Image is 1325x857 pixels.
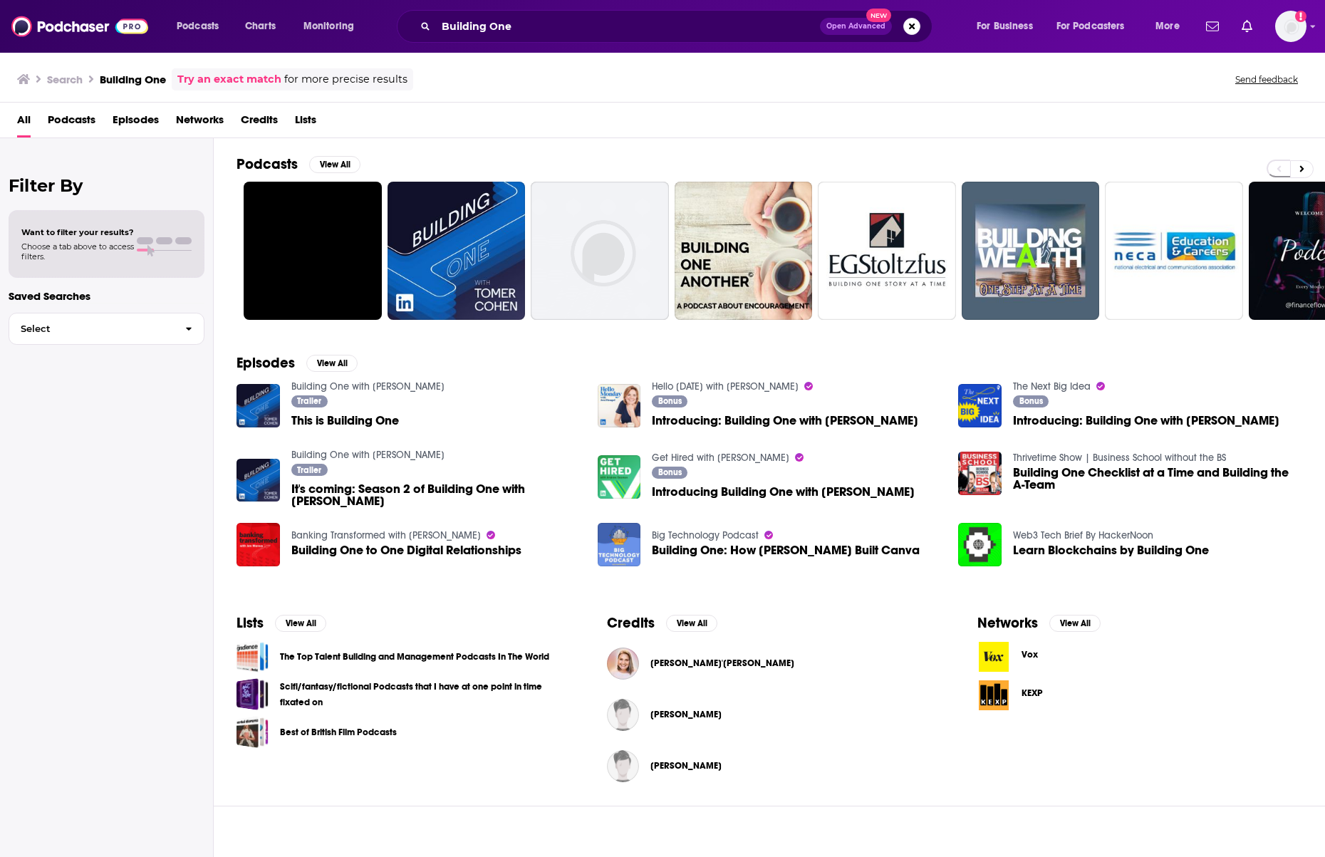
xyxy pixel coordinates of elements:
[237,384,280,427] img: This is Building One
[958,384,1002,427] img: Introducing: Building One with Tomer Cohen
[237,155,360,173] a: PodcastsView All
[237,354,358,372] a: EpisodesView All
[1022,687,1043,699] span: KEXP
[237,678,269,710] a: Scifi/fantasy/fictional Podcasts that I have at one point in time fixated on
[607,750,639,782] a: Roy
[658,468,682,477] span: Bonus
[177,16,219,36] span: Podcasts
[9,175,204,196] h2: Filter By
[1275,11,1306,42] span: Logged in as E_Looks
[650,760,722,772] a: Roy
[977,16,1033,36] span: For Business
[958,452,1002,495] img: Building One Checklist at a Time and Building the A-Team
[1155,16,1180,36] span: More
[666,615,717,632] button: View All
[967,15,1051,38] button: open menu
[1049,615,1101,632] button: View All
[303,16,354,36] span: Monitoring
[598,523,641,566] img: Building One: How Cameron Adams Built Canva
[1013,467,1302,491] span: Building One Checklist at a Time and Building the A-Team
[237,155,298,173] h2: Podcasts
[237,640,269,672] span: The Top Talent Building and Management Podcasts In The World
[652,415,918,427] a: Introducing: Building One with Tomer Cohen
[291,544,521,556] a: Building One to One Digital Relationships
[297,466,321,474] span: Trailer
[291,483,581,507] span: It's coming: Season 2 of Building One with [PERSON_NAME]
[291,380,445,393] a: Building One with Tomer Cohen
[607,743,932,789] button: Roy Roy
[177,71,281,88] a: Try an exact match
[1275,11,1306,42] button: Show profile menu
[658,397,682,405] span: Bonus
[280,649,549,665] a: The Top Talent Building and Management Podcasts In The World
[607,614,655,632] h2: Credits
[958,523,1002,566] img: Learn Blockchains by Building One
[113,108,159,137] a: Episodes
[291,529,481,541] a: Banking Transformed with Jim Marous
[47,73,83,86] h3: Search
[977,679,1010,712] img: KEXP logo
[977,614,1038,632] h2: Networks
[1145,15,1197,38] button: open menu
[1236,14,1258,38] a: Show notifications dropdown
[607,692,932,737] button: Yvonne HsiaoYvonne Hsiao
[9,313,204,345] button: Select
[1013,529,1153,541] a: Web3 Tech Brief By HackerNoon
[652,486,915,498] span: Introducing Building One with [PERSON_NAME]
[607,640,932,686] button: Raven O'NealRaven O'Neal
[21,241,134,261] span: Choose a tab above to access filters.
[1047,15,1145,38] button: open menu
[17,108,31,137] a: All
[48,108,95,137] a: Podcasts
[826,23,885,30] span: Open Advanced
[1295,11,1306,22] svg: Add a profile image
[650,658,794,669] span: [PERSON_NAME]'[PERSON_NAME]
[306,355,358,372] button: View All
[241,108,278,137] a: Credits
[11,13,148,40] img: Podchaser - Follow, Share and Rate Podcasts
[1022,649,1038,660] span: Vox
[598,384,641,427] a: Introducing: Building One with Tomer Cohen
[237,614,326,632] a: ListsView All
[291,449,445,461] a: Building One with Tomer Cohen
[652,452,789,464] a: Get Hired with Andrew Seaman
[607,699,639,731] img: Yvonne Hsiao
[1231,73,1302,85] button: Send feedback
[820,18,892,35] button: Open AdvancedNew
[309,156,360,173] button: View All
[167,15,237,38] button: open menu
[598,455,641,499] img: Introducing Building One with Tomer Cohen
[176,108,224,137] a: Networks
[1013,452,1226,464] a: Thrivetime Show | Business School without the BS
[977,679,1302,712] a: KEXP logoKEXP
[1275,11,1306,42] img: User Profile
[295,108,316,137] a: Lists
[607,648,639,680] a: Raven O'Neal
[280,679,561,710] a: Scifi/fantasy/fictional Podcasts that I have at one point in time fixated on
[237,459,280,502] img: It's coming: Season 2 of Building One with Tomer Cohen
[977,640,1302,673] button: Vox logoVox
[652,380,799,393] a: Hello Monday with Jessi Hempel
[977,614,1101,632] a: NetworksView All
[237,354,295,372] h2: Episodes
[650,658,794,669] a: Raven O'Neal
[652,544,920,556] a: Building One: How Cameron Adams Built Canva
[977,640,1010,673] img: Vox logo
[291,415,399,427] a: This is Building One
[652,544,920,556] span: Building One: How [PERSON_NAME] Built Canva
[650,709,722,720] a: Yvonne Hsiao
[237,716,269,748] a: Best of British Film Podcasts
[607,614,717,632] a: CreditsView All
[297,397,321,405] span: Trailer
